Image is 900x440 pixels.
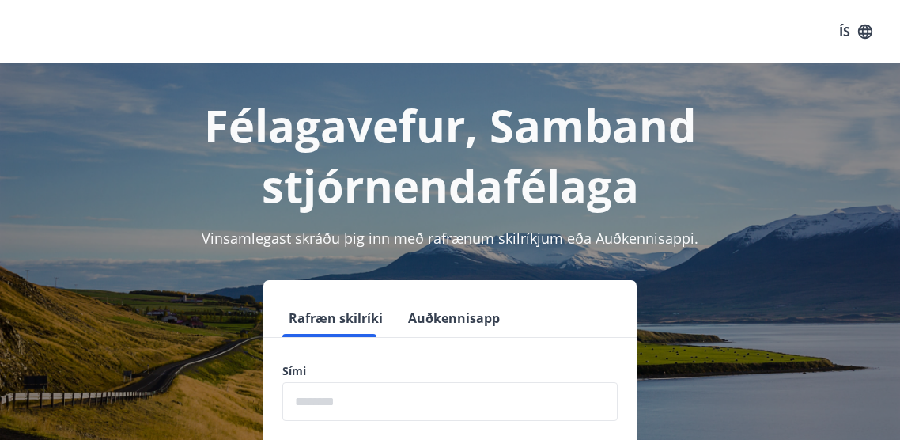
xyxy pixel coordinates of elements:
[202,229,698,248] span: Vinsamlegast skráðu þig inn með rafrænum skilríkjum eða Auðkennisappi.
[402,299,506,337] button: Auðkennisapp
[282,363,618,379] label: Sími
[830,17,881,46] button: ÍS
[282,299,389,337] button: Rafræn skilríki
[19,95,881,215] h1: Félagavefur, Samband stjórnendafélaga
